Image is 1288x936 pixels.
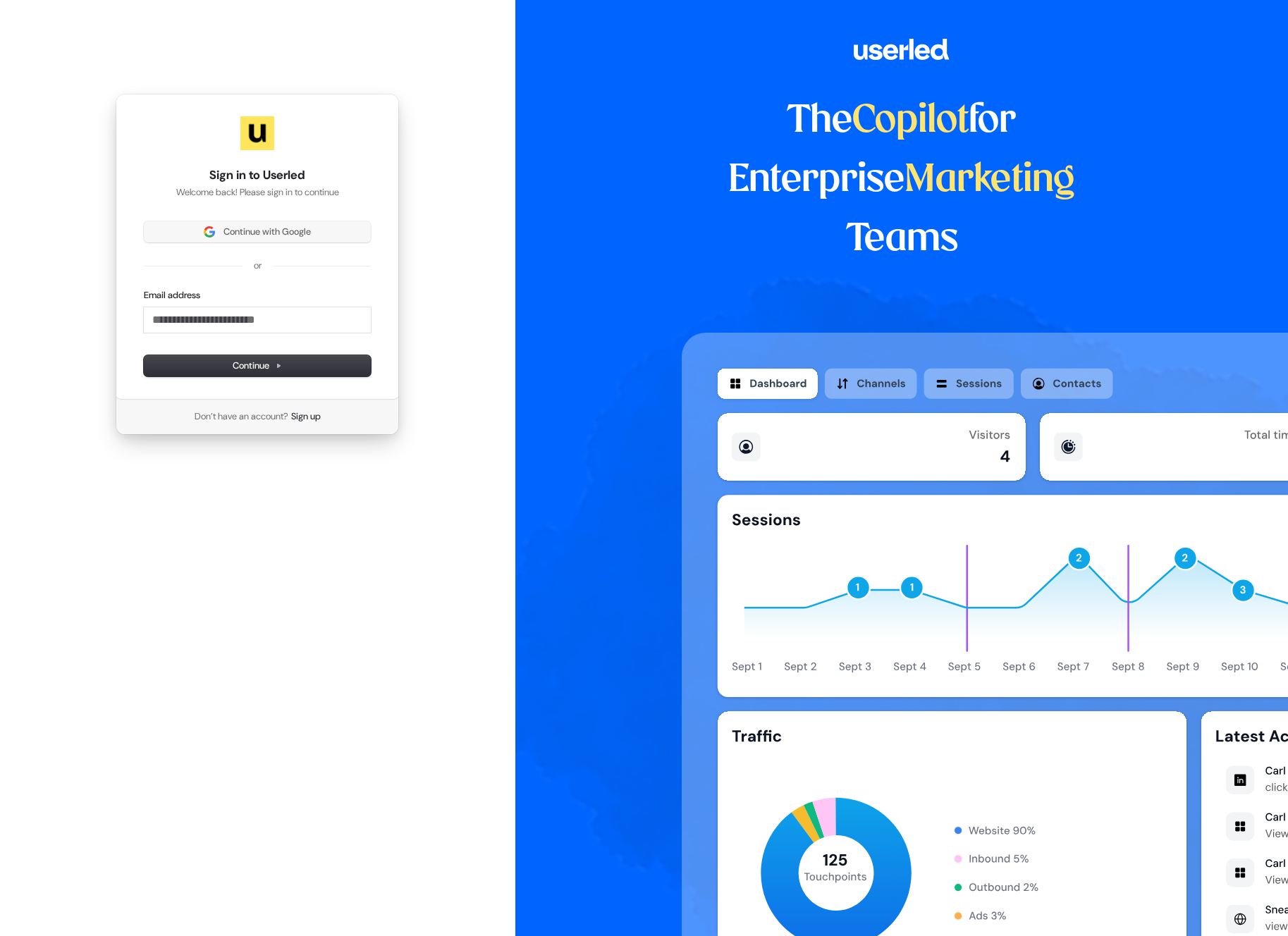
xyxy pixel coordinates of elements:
[254,259,262,272] p: or
[852,103,969,140] span: Copilot
[144,355,371,376] button: Continue
[204,226,215,238] img: Sign in with Google
[223,226,311,238] span: Continue with Google
[144,289,200,302] label: Email address
[240,116,274,150] img: Userled
[904,162,1075,199] span: Marketing
[144,186,371,199] p: Welcome back! Please sign in to continue
[195,410,288,423] span: Don’t have an account?
[233,359,282,372] span: Continue
[682,92,1122,269] h1: The for Enterprise Teams
[144,221,371,242] button: Sign in with GoogleContinue with Google
[291,410,321,423] a: Sign up
[144,167,371,184] h1: Sign in to Userled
